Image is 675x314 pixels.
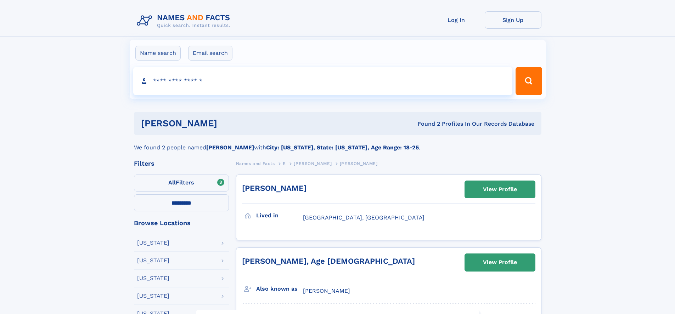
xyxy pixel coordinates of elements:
div: View Profile [483,181,517,198]
span: [PERSON_NAME] [340,161,378,166]
div: [US_STATE] [137,293,169,299]
div: [US_STATE] [137,258,169,263]
span: [PERSON_NAME] [303,287,350,294]
h1: [PERSON_NAME] [141,119,317,128]
div: [US_STATE] [137,240,169,246]
a: Names and Facts [236,159,275,168]
a: Log In [428,11,485,29]
button: Search Button [516,67,542,95]
div: [US_STATE] [137,275,169,281]
span: [GEOGRAPHIC_DATA], [GEOGRAPHIC_DATA] [303,214,424,221]
a: View Profile [465,181,535,198]
h3: Also known as [256,283,303,295]
label: Filters [134,175,229,192]
h3: Lived in [256,210,303,222]
a: [PERSON_NAME] [294,159,332,168]
span: E [283,161,286,166]
div: Browse Locations [134,220,229,226]
b: City: [US_STATE], State: [US_STATE], Age Range: 18-25 [266,144,419,151]
div: View Profile [483,254,517,270]
span: [PERSON_NAME] [294,161,332,166]
span: All [168,179,176,186]
div: Found 2 Profiles In Our Records Database [317,120,534,128]
a: [PERSON_NAME], Age [DEMOGRAPHIC_DATA] [242,257,415,266]
a: Sign Up [485,11,541,29]
a: E [283,159,286,168]
a: [PERSON_NAME] [242,184,306,193]
div: We found 2 people named with . [134,135,541,152]
img: Logo Names and Facts [134,11,236,30]
div: Filters [134,160,229,167]
input: search input [133,67,513,95]
label: Email search [188,46,232,61]
b: [PERSON_NAME] [206,144,254,151]
label: Name search [135,46,181,61]
a: View Profile [465,254,535,271]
